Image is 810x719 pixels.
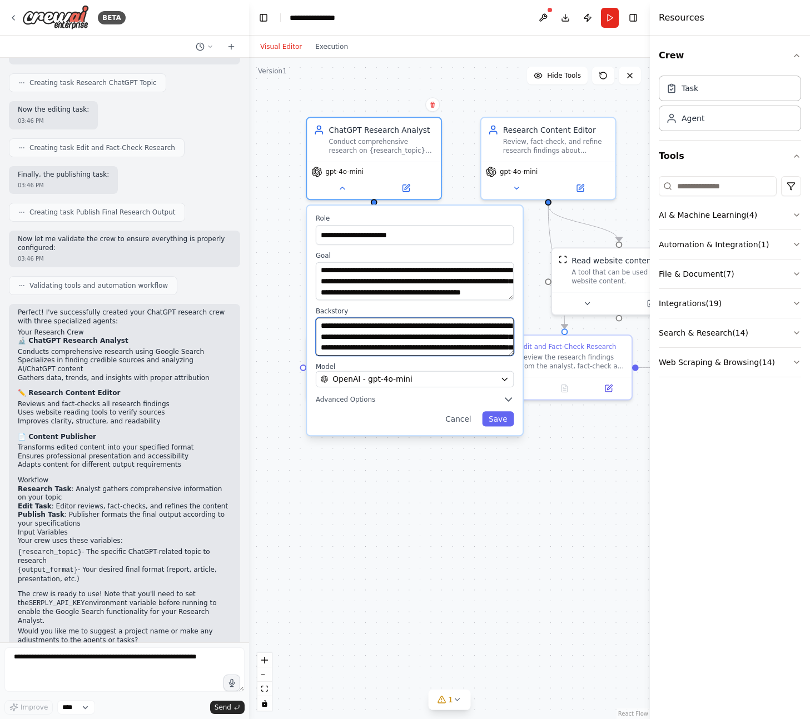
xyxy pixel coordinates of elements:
[223,675,240,691] button: Click to speak your automation idea
[18,502,52,510] strong: Edit Task
[519,342,616,351] div: Edit and Fact-Check Research
[527,67,588,84] button: Hide Tools
[428,690,471,710] button: 1
[659,348,801,377] button: Web Scraping & Browsing(14)
[18,181,109,189] div: 03:46 PM
[543,206,624,242] g: Edge from 0a7f5ae0-3006-479a-9776-4136c9a1e93b to 907a051a-8659-46f1-81c6-3a41a8527294
[375,182,437,195] button: Open in side panel
[659,201,801,229] button: AI & Machine Learning(4)
[98,11,126,24] div: BETA
[18,254,231,263] div: 03:46 PM
[439,411,478,426] button: Cancel
[659,172,801,386] div: Tools
[316,251,514,260] label: Goal
[18,590,231,625] p: The crew is ready to use! Note that you'll need to set the environment variable before running to...
[682,83,698,94] div: Task
[326,167,364,176] span: gpt-4o-mini
[18,566,231,583] li: - Your desired final format (report, article, presentation, etc.)
[18,476,231,485] h2: Workflow
[18,627,231,645] p: Would you like me to suggest a project name or make any adjustments to the agents or tasks?
[682,113,704,124] div: Agent
[257,653,272,711] div: React Flow controls
[18,328,231,337] h2: Your Research Crew
[496,334,633,401] div: Edit and Fact-Check ResearchReview the research findings from the analyst, fact-check all claims ...
[618,711,648,717] a: React Flow attribution
[316,395,375,404] span: Advanced Options
[543,206,570,328] g: Edge from 0a7f5ae0-3006-479a-9776-4136c9a1e93b to 225e12f1-e823-43d8-8bfd-f511dbb3149b
[18,566,78,574] code: {output_format}
[18,308,231,326] p: Perfect! I've successfully created your ChatGPT research crew with three specialized agents:
[503,138,609,155] div: Review, fact-check, and refine research findings about {research_topic}, ensuring accuracy, clari...
[18,511,231,528] li: : Publisher formats the final output according to your specifications
[316,362,514,371] label: Model
[309,40,355,53] button: Execution
[316,214,514,223] label: Role
[29,281,168,290] span: Validating tools and automation workflow
[590,382,627,395] button: Open in side panel
[29,143,175,152] span: Creating task Edit and Fact-Check Research
[21,703,48,712] span: Improve
[18,528,231,537] h2: Input Variables
[659,289,801,318] button: Integrations(19)
[18,452,231,461] li: Ensures professional presentation and accessibility
[316,394,514,405] button: Advanced Options
[18,485,71,493] strong: Research Task
[18,461,231,470] li: Adapts content for different output requirements
[257,653,272,667] button: zoom in
[332,374,412,385] span: OpenAI - gpt-4o-mini
[29,600,85,607] code: SERPLY_API_KEY
[659,230,801,259] button: Automation & Integration(1)
[18,485,231,502] li: : Analyst gathers comprehensive information on your topic
[18,389,120,397] strong: ✏️ Research Content Editor
[22,5,89,30] img: Logo
[329,124,434,136] div: ChatGPT Research Analyst
[29,208,176,217] span: Creating task Publish Final Research Output
[18,117,89,125] div: 03:46 PM
[519,353,625,370] div: Review the research findings from the analyst, fact-check all claims by verifying sources, improv...
[18,548,231,566] li: - The specific ChatGPT-related topic to research
[639,362,681,373] g: Edge from 225e12f1-e823-43d8-8bfd-f511dbb3149b to c7eb9345-cdd6-4466-833a-dcdb569307d8
[503,124,609,136] div: Research Content Editor
[18,502,231,511] li: : Editor reviews, fact-checks, and refines the content
[659,318,801,347] button: Search & Research(14)
[551,247,687,315] div: ScrapeWebsiteToolRead website contentA tool that can be used to read a website content.
[572,255,654,266] div: Read website content
[4,700,53,715] button: Improve
[306,117,442,200] div: ChatGPT Research AnalystConduct comprehensive research on {research_topic} related to ChatGPT, ga...
[659,141,801,172] button: Tools
[316,371,514,387] button: OpenAI - gpt-4o-mini
[222,40,240,53] button: Start a new chat
[18,433,96,441] strong: 📄 Content Publisher
[482,411,514,426] button: Save
[659,259,801,288] button: File & Document(7)
[559,255,568,264] img: ScrapeWebsiteTool
[18,417,231,426] li: Improves clarity, structure, and readability
[18,348,231,357] li: Conducts comprehensive research using Google Search
[18,337,128,344] strong: 🔬 ChatGPT Research Analyst
[18,374,231,383] li: Gathers data, trends, and insights with proper attribution
[625,10,641,26] button: Hide right sidebar
[191,40,218,53] button: Switch to previous chat
[18,400,231,409] li: Reviews and fact-checks all research findings
[257,682,272,696] button: fit view
[572,268,679,286] div: A tool that can be used to read a website content.
[257,667,272,682] button: zoom out
[659,40,801,71] button: Crew
[448,694,453,705] span: 1
[257,696,272,711] button: toggle interactivity
[29,78,157,87] span: Creating task Research ChatGPT Topic
[18,537,231,546] p: Your crew uses these variables:
[549,182,611,195] button: Open in side panel
[18,356,231,373] li: Specializes in finding credible sources and analyzing AI/ChatGPT content
[210,701,245,714] button: Send
[290,12,347,23] nav: breadcrumb
[215,703,231,712] span: Send
[18,548,82,556] code: {research_topic}
[254,40,309,53] button: Visual Editor
[18,443,231,452] li: Transforms edited content into your specified format
[258,67,287,76] div: Version 1
[18,408,231,417] li: Uses website reading tools to verify sources
[425,97,440,112] button: Delete node
[620,297,682,310] button: Open in side panel
[329,138,434,155] div: Conduct comprehensive research on {research_topic} related to ChatGPT, gathering data from multip...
